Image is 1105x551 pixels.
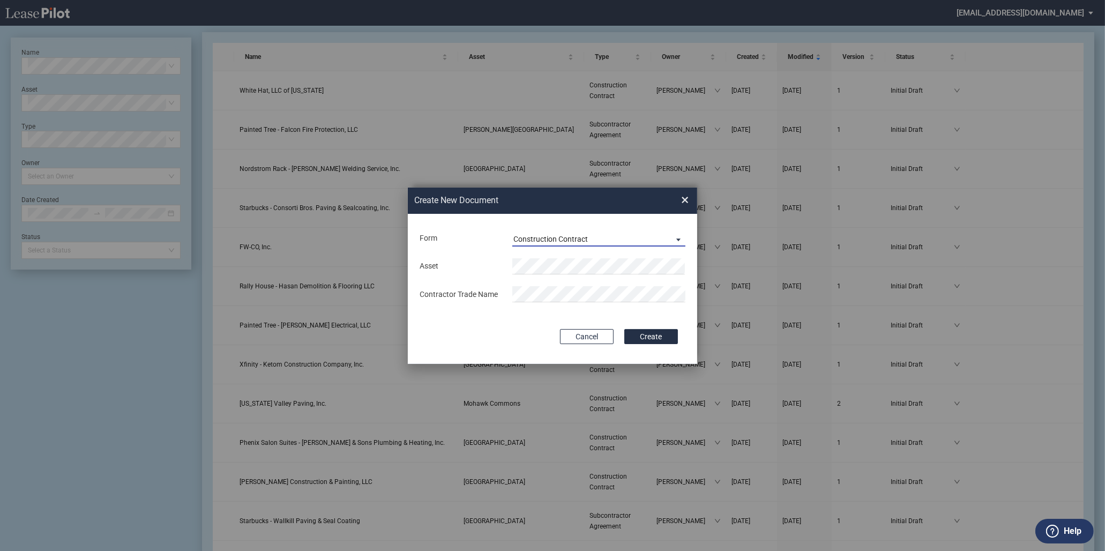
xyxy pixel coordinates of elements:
button: Create [624,329,678,344]
div: Contractor Trade Name [413,289,506,300]
md-select: Lease Form: Construction Contract [512,230,685,247]
span: × [681,192,689,209]
div: Construction Contract [513,235,588,243]
button: Cancel [560,329,614,344]
input: Contractor Trade Name [512,286,685,302]
div: Asset [413,261,506,272]
div: Form [413,233,506,244]
label: Help [1064,524,1081,538]
md-dialog: Create New ... [408,188,697,364]
h2: Create New Document [414,195,643,206]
